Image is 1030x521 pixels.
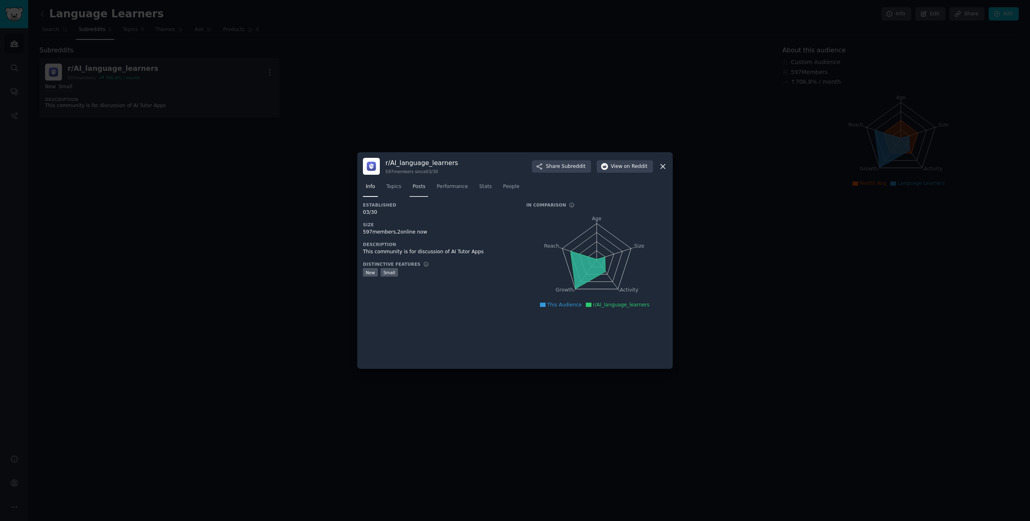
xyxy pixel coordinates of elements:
[593,302,649,308] span: r/AI_language_learners
[363,202,515,208] h3: Established
[500,180,522,197] a: People
[385,169,458,174] div: 597 members since 03/30
[592,216,602,221] tspan: Age
[611,163,647,170] span: View
[562,163,585,170] span: Subreddit
[363,268,378,277] div: New
[363,229,515,236] div: 597 members, 2 online now
[526,202,566,208] h3: In Comparison
[383,180,404,197] a: Topics
[363,248,515,256] div: This community is for discussion of AI Tutor Apps
[532,160,591,173] button: ShareSubreddit
[363,261,420,267] h3: Distinctive Features
[410,180,428,197] a: Posts
[386,183,401,190] span: Topics
[381,268,398,277] div: Small
[476,180,494,197] a: Stats
[385,159,458,167] h3: r/ AI_language_learners
[597,160,653,173] button: Viewon Reddit
[363,222,515,227] h3: Size
[634,243,644,249] tspan: Size
[624,163,647,170] span: on Reddit
[556,287,573,293] tspan: Growth
[620,287,639,293] tspan: Activity
[437,183,468,190] span: Performance
[479,183,492,190] span: Stats
[503,183,519,190] span: People
[546,163,585,170] span: Share
[363,209,515,216] div: 03/30
[363,158,380,175] img: AI_language_learners
[363,180,378,197] a: Info
[547,302,582,308] span: This Audience
[412,183,425,190] span: Posts
[434,180,471,197] a: Performance
[366,183,375,190] span: Info
[363,242,515,247] h3: Description
[544,243,559,249] tspan: Reach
